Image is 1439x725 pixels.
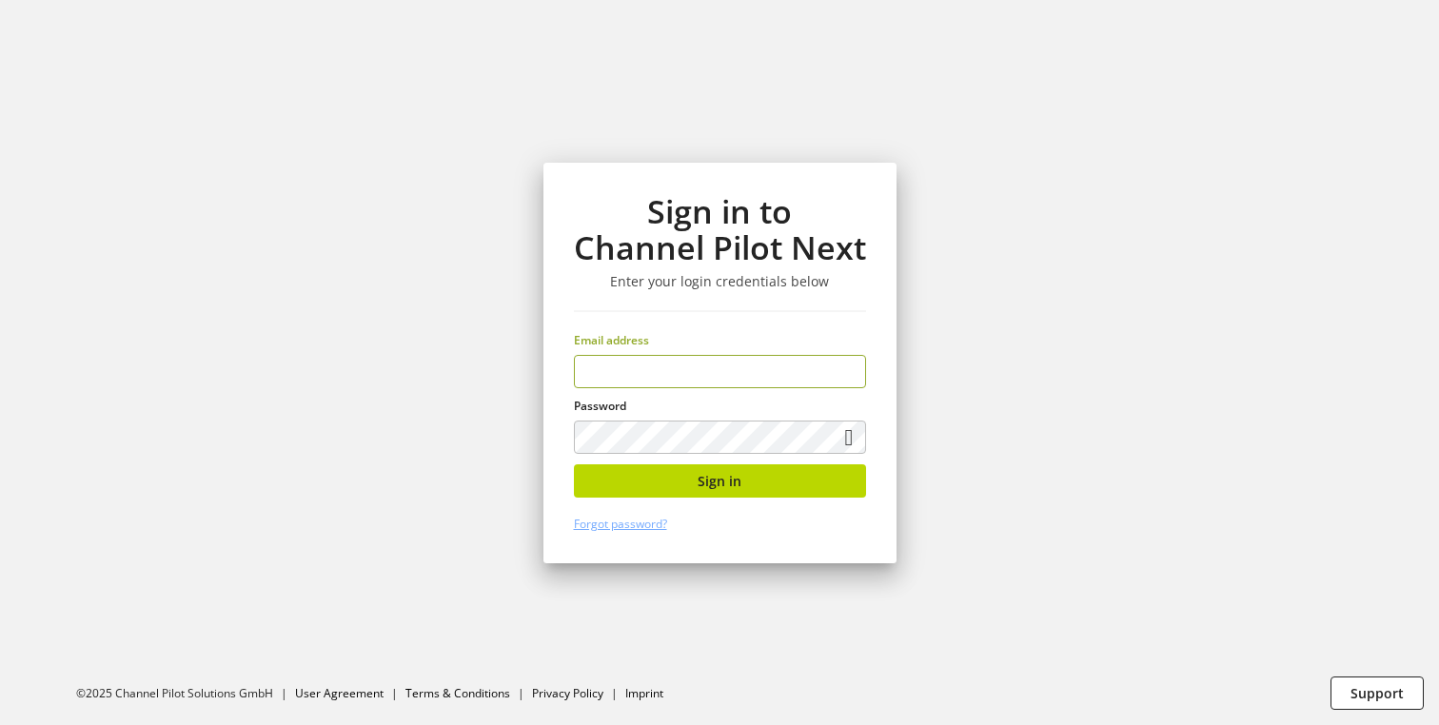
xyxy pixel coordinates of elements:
a: Forgot password? [574,516,667,532]
h3: Enter your login credentials below [574,273,866,290]
li: ©2025 Channel Pilot Solutions GmbH [76,685,295,702]
a: Privacy Policy [532,685,603,701]
span: Password [574,398,626,414]
a: Terms & Conditions [405,685,510,701]
h1: Sign in to Channel Pilot Next [574,193,866,266]
span: Sign in [698,471,741,491]
span: Support [1350,683,1404,703]
a: Imprint [625,685,663,701]
button: Sign in [574,464,866,498]
button: Support [1331,676,1424,710]
span: Email address [574,332,649,348]
a: User Agreement [295,685,384,701]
